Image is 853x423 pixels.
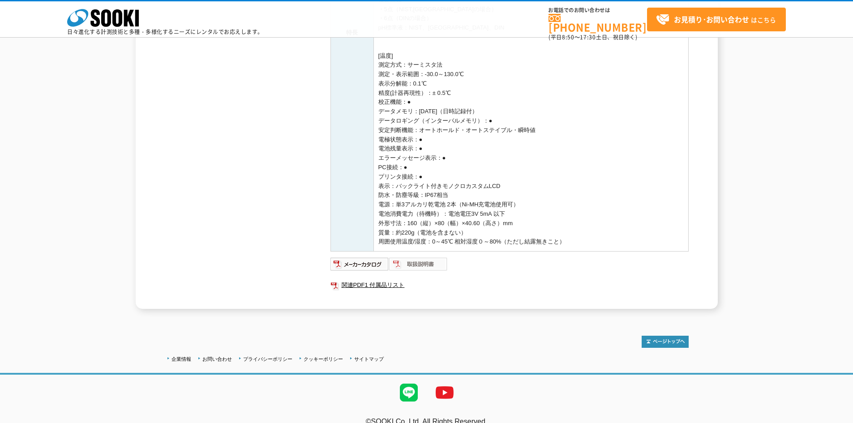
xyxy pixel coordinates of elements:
strong: お見積り･お問い合わせ [674,14,749,25]
a: プライバシーポリシー [243,356,292,362]
img: 取扱説明書 [389,257,448,271]
p: 日々進化する計測技術と多種・多様化するニーズにレンタルでお応えします。 [67,29,263,34]
span: 17:30 [580,33,596,41]
img: トップページへ [642,336,689,348]
a: 取扱説明書 [389,263,448,269]
a: クッキーポリシー [304,356,343,362]
a: メーカーカタログ [330,263,389,269]
span: (平日 ～ 土日、祝日除く) [549,33,637,41]
span: 8:50 [562,33,574,41]
img: LINE [391,375,427,410]
a: [PHONE_NUMBER] [549,14,647,32]
a: 企業情報 [171,356,191,362]
img: YouTube [427,375,463,410]
img: メーカーカタログ [330,257,389,271]
span: お電話でのお問い合わせは [549,8,647,13]
a: お見積り･お問い合わせはこちら [647,8,786,31]
a: お問い合わせ [202,356,232,362]
a: サイトマップ [354,356,384,362]
span: はこちら [656,13,776,26]
a: 関連PDF1 付属品リスト [330,279,689,291]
